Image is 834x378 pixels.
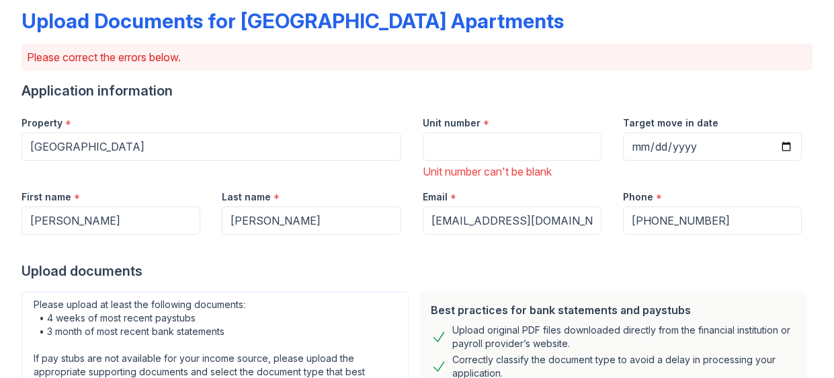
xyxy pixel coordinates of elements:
[452,324,797,350] div: Upload original PDF files downloaded directly from the financial institution or payroll provider’...
[423,190,448,204] label: Email
[22,81,812,100] div: Application information
[423,116,481,130] label: Unit number
[22,262,812,280] div: Upload documents
[431,302,797,318] div: Best practices for bank statements and paystubs
[222,190,271,204] label: Last name
[22,9,564,33] div: Upload Documents for [GEOGRAPHIC_DATA] Apartments
[623,116,718,130] label: Target move in date
[27,49,807,65] p: Please correct the errors below.
[423,163,601,180] div: Unit number can't be blank
[623,190,653,204] label: Phone
[22,190,71,204] label: First name
[22,116,62,130] label: Property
